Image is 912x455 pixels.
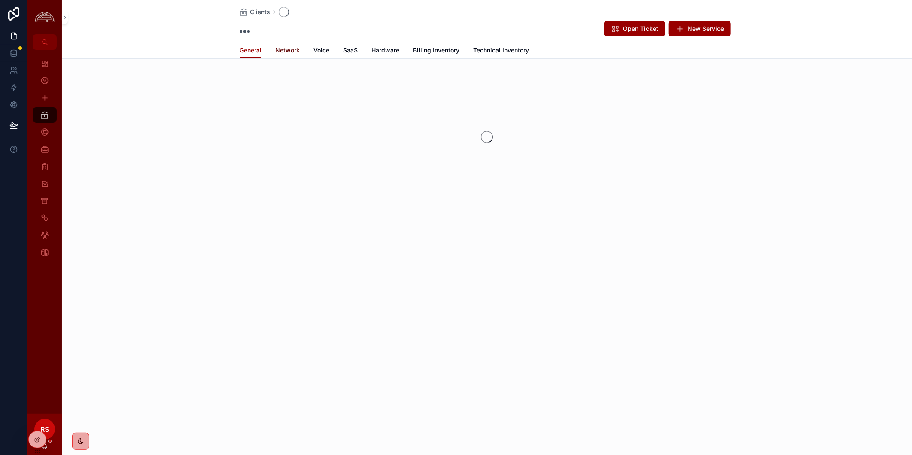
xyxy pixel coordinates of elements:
a: Billing Inventory [413,42,459,60]
a: Clients [240,8,270,16]
span: Voice [313,46,329,55]
span: Clients [250,8,270,16]
span: Open Ticket [623,24,658,33]
img: App logo [33,11,57,24]
span: New Service [687,24,724,33]
span: Technical Inventory [473,46,529,55]
div: scrollable content [27,50,62,414]
span: General [240,46,261,55]
a: SaaS [343,42,358,60]
span: SaaS [343,46,358,55]
a: Technical Inventory [473,42,529,60]
a: Voice [313,42,329,60]
a: Network [275,42,300,60]
button: Open Ticket [604,21,665,36]
span: Billing Inventory [413,46,459,55]
button: New Service [669,21,731,36]
a: Hardware [371,42,399,60]
span: Network [275,46,300,55]
span: Hardware [371,46,399,55]
span: RS [40,424,49,434]
a: General [240,42,261,59]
